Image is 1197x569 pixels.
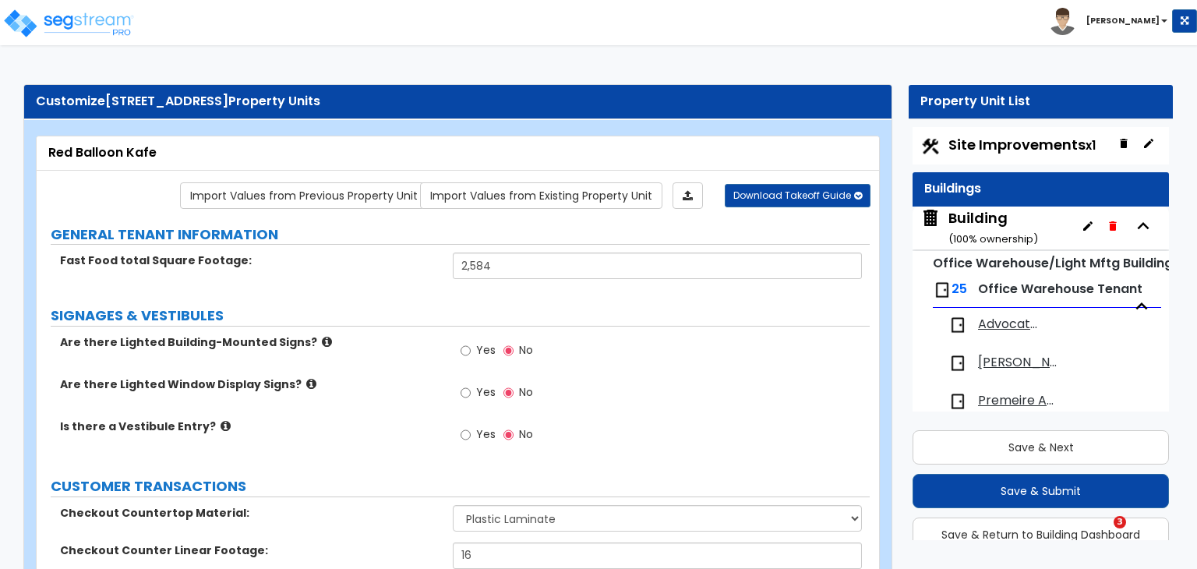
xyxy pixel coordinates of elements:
img: door.png [948,354,967,373]
small: Office Warehouse/Light Mftg Building [933,254,1173,272]
i: click for more info! [221,420,231,432]
span: Download Takeoff Guide [733,189,851,202]
label: CUSTOMER TRANSACTIONS [51,476,870,497]
button: Save & Return to Building Dashboard [913,518,1169,552]
b: [PERSON_NAME] [1086,15,1160,27]
span: Yes [476,426,496,442]
button: Save & Submit [913,474,1169,508]
span: Building [920,208,1038,248]
label: Is there a Vestibule Entry? [60,419,441,434]
div: Red Balloon Kafe [48,144,867,162]
small: x1 [1086,137,1096,154]
label: Checkout Countertop Material: [60,505,441,521]
input: Yes [461,342,471,359]
a: Import the dynamic attributes value through Excel sheet [673,182,703,209]
span: 3 [1114,516,1126,528]
a: Import the dynamic attribute values from previous properties. [180,182,428,209]
label: GENERAL TENANT INFORMATION [51,224,870,245]
span: [STREET_ADDRESS] [105,92,228,110]
small: ( 100 % ownership) [948,231,1038,246]
div: Customize Property Units [36,93,880,111]
label: Are there Lighted Window Display Signs? [60,376,441,392]
img: avatar.png [1049,8,1076,35]
input: No [503,342,514,359]
span: Hartz Pest Control [978,354,1057,372]
div: Property Unit List [920,93,1161,111]
span: Advocated for the Independent [978,316,1044,334]
span: No [519,384,533,400]
img: door.png [948,316,967,334]
img: Construction.png [920,136,941,157]
span: No [519,426,533,442]
button: Download Takeoff Guide [725,184,870,207]
img: door.png [948,392,967,411]
span: No [519,342,533,358]
a: Import the dynamic attribute values from existing properties. [420,182,662,209]
span: Yes [476,384,496,400]
span: 25 [952,280,967,298]
label: Fast Food total Square Footage: [60,253,441,268]
label: Checkout Counter Linear Footage: [60,542,441,558]
input: No [503,384,514,401]
label: Are there Lighted Building-Mounted Signs? [60,334,441,350]
input: Yes [461,384,471,401]
div: Buildings [924,180,1157,198]
label: SIGNAGES & VESTIBULES [51,306,870,326]
i: click for more info! [322,336,332,348]
iframe: Intercom live chat [1082,516,1119,553]
div: Building [948,208,1038,248]
img: door.png [933,281,952,299]
span: Premeire Auto Group [978,392,1057,410]
span: Yes [476,342,496,358]
span: Site Improvements [948,135,1096,154]
span: Office Warehouse Tenant [978,280,1142,298]
input: Yes [461,426,471,444]
input: No [503,426,514,444]
img: logo_pro_r.png [2,8,135,39]
i: click for more info! [306,378,316,390]
img: building.svg [920,208,941,228]
button: Save & Next [913,430,1169,465]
